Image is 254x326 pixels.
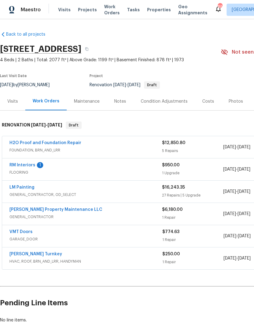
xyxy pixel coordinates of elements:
[238,256,251,260] span: [DATE]
[113,83,126,87] span: [DATE]
[9,163,35,167] a: RM Interiors
[31,123,62,127] span: -
[104,4,120,16] span: Work Orders
[141,98,188,105] div: Condition Adjustments
[223,212,236,216] span: [DATE]
[74,98,100,105] div: Maintenance
[238,167,250,172] span: [DATE]
[162,170,223,176] div: 1 Upgrade
[178,4,207,16] span: Geo Assignments
[218,4,222,10] div: 89
[162,259,224,265] div: 1 Repair
[9,185,34,190] a: LM Painting
[78,7,97,13] span: Projects
[114,98,126,105] div: Notes
[9,169,162,175] span: FLOORING
[229,98,243,105] div: Photos
[224,234,236,238] span: [DATE]
[162,141,185,145] span: $12,850.80
[162,148,223,154] div: 5 Repairs
[238,212,250,216] span: [DATE]
[9,147,162,153] span: FOUNDATION, BRN_AND_LRR
[223,190,236,194] span: [DATE]
[162,237,224,243] div: 1 Repair
[224,233,251,239] span: -
[81,44,92,55] button: Copy Address
[162,207,183,212] span: $6,180.00
[223,145,236,149] span: [DATE]
[202,98,214,105] div: Costs
[9,258,162,264] span: HVAC, ROOF, BRN_AND_LRR, HANDYMAN
[9,141,81,145] a: H2O Proof and Foundation Repair
[2,122,62,129] h6: RENOVATION
[223,189,250,195] span: -
[9,236,162,242] span: GARAGE_DOOR
[224,256,236,260] span: [DATE]
[90,83,160,87] span: Renovation
[7,98,18,105] div: Visits
[223,167,236,172] span: [DATE]
[145,83,159,87] span: Draft
[113,83,140,87] span: -
[127,8,140,12] span: Tasks
[9,192,162,198] span: GENERAL_CONTRACTOR, OD_SELECT
[238,190,250,194] span: [DATE]
[9,252,62,256] a: [PERSON_NAME] Turnkey
[162,214,223,221] div: 1 Repair
[9,230,33,234] a: VMT Doors
[37,162,43,168] div: 1
[21,7,41,13] span: Maestro
[224,255,251,261] span: -
[223,166,250,172] span: -
[162,163,180,167] span: $950.00
[162,185,185,190] span: $16,243.35
[223,144,250,150] span: -
[31,123,46,127] span: [DATE]
[9,207,102,212] a: [PERSON_NAME] Property Maintenance LLC
[238,234,251,238] span: [DATE]
[33,98,59,104] div: Work Orders
[58,7,71,13] span: Visits
[90,74,103,78] span: Project
[48,123,62,127] span: [DATE]
[162,252,180,256] span: $250.00
[9,214,162,220] span: GENERAL_CONTRACTOR
[162,230,179,234] span: $774.63
[147,7,171,13] span: Properties
[238,145,250,149] span: [DATE]
[162,192,223,198] div: 27 Repairs | 5 Upgrade
[128,83,140,87] span: [DATE]
[66,122,81,128] span: Draft
[223,211,250,217] span: -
